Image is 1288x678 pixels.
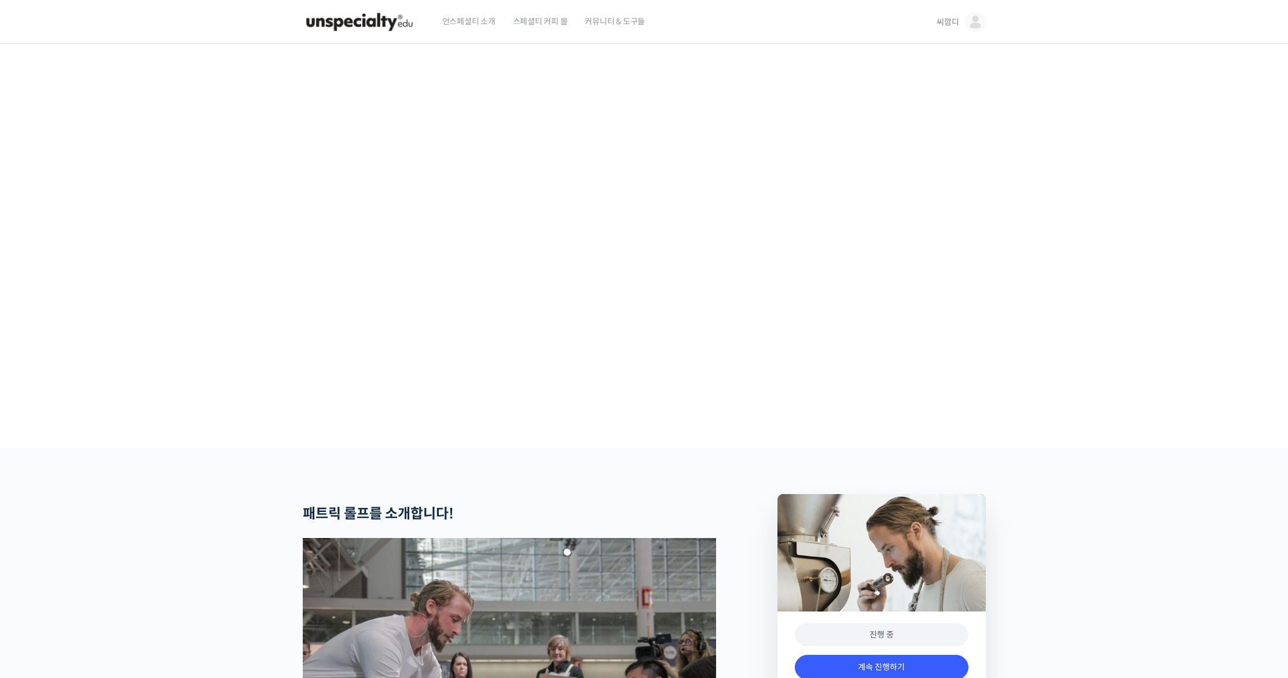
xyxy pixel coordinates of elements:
[303,506,716,522] h2: 패트릭 롤프를 소개합니다!
[795,623,968,647] div: 진행 중
[937,17,959,27] span: 씨깜디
